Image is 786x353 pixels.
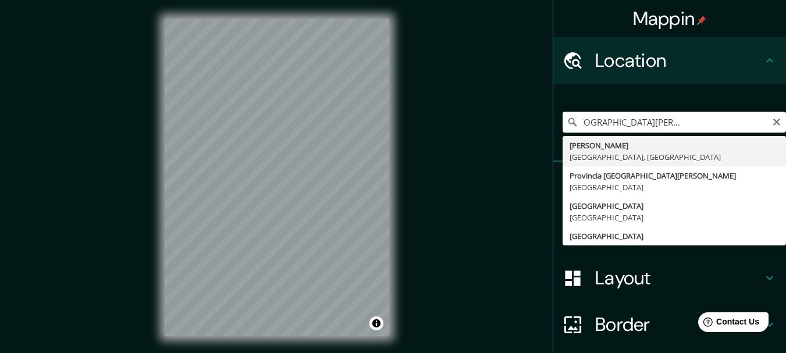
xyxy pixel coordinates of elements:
[595,49,763,72] h4: Location
[570,151,779,163] div: [GEOGRAPHIC_DATA], [GEOGRAPHIC_DATA]
[682,308,773,340] iframe: Help widget launcher
[570,170,779,181] div: Provincia [GEOGRAPHIC_DATA][PERSON_NAME]
[553,301,786,348] div: Border
[570,230,779,242] div: [GEOGRAPHIC_DATA]
[563,112,786,133] input: Pick your city or area
[553,37,786,84] div: Location
[772,116,781,127] button: Clear
[570,181,779,193] div: [GEOGRAPHIC_DATA]
[165,19,389,336] canvas: Map
[633,7,707,30] h4: Mappin
[595,266,763,290] h4: Layout
[553,162,786,208] div: Pins
[570,200,779,212] div: [GEOGRAPHIC_DATA]
[570,212,779,223] div: [GEOGRAPHIC_DATA]
[595,313,763,336] h4: Border
[553,255,786,301] div: Layout
[553,208,786,255] div: Style
[697,16,706,25] img: pin-icon.png
[570,140,779,151] div: [PERSON_NAME]
[369,316,383,330] button: Toggle attribution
